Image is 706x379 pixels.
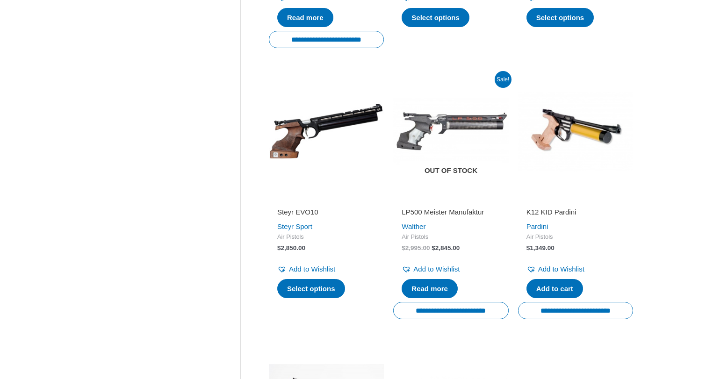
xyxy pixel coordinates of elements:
[402,207,500,217] h2: LP500 Meister Manufaktur
[402,207,500,220] a: LP500 Meister Manufaktur
[277,207,375,217] h2: Steyr EVO10
[277,263,335,276] a: Add to Wishlist
[289,265,335,273] span: Add to Wishlist
[526,279,583,299] a: Add to cart: “K12 KID Pardini”
[277,207,375,220] a: Steyr EVO10
[526,207,625,217] h2: K12 KID Pardini
[393,74,508,189] a: Out of stock
[269,74,384,189] img: Steyr EVO10
[402,279,458,299] a: Read more about “LP500 Meister Manufaktur”
[402,244,430,251] bdi: 2,995.00
[526,207,625,220] a: K12 KID Pardini
[402,222,425,230] a: Walther
[432,244,460,251] bdi: 2,845.00
[277,244,305,251] bdi: 2,850.00
[526,194,625,206] iframe: Customer reviews powered by Trustpilot
[526,233,625,241] span: Air Pistols
[526,222,548,230] a: Pardini
[526,8,594,28] a: Select options for “STEYR LP2”
[402,233,500,241] span: Air Pistols
[277,8,333,28] a: Read more about “P11”
[432,244,435,251] span: $
[402,244,405,251] span: $
[400,161,501,182] span: Out of stock
[277,244,281,251] span: $
[402,194,500,206] iframe: Customer reviews powered by Trustpilot
[277,194,375,206] iframe: Customer reviews powered by Trustpilot
[526,244,555,251] bdi: 1,349.00
[518,74,633,189] img: K12 Kid Pardini
[277,222,312,230] a: Steyr Sport
[526,244,530,251] span: $
[393,74,508,189] img: LP500 Meister Manufaktur
[495,71,511,88] span: Sale!
[402,8,469,28] a: Select options for “CM162EI”
[277,233,375,241] span: Air Pistols
[402,263,460,276] a: Add to Wishlist
[277,279,345,299] a: Select options for “Steyr EVO10”
[538,265,584,273] span: Add to Wishlist
[526,263,584,276] a: Add to Wishlist
[413,265,460,273] span: Add to Wishlist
